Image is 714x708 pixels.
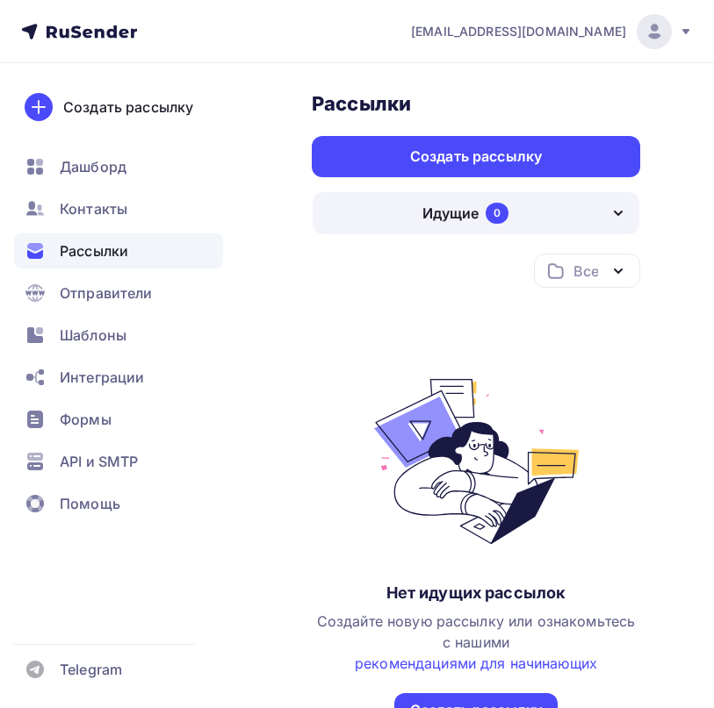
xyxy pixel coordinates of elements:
div: Все [573,261,598,282]
a: рекомендациями для начинающих [355,654,597,672]
div: Создать рассылку [410,147,542,167]
span: Telegram [60,659,122,680]
a: Отправители [14,275,223,311]
span: Помощь [60,493,120,514]
span: Рассылки [60,240,128,261]
span: [EMAIL_ADDRESS][DOMAIN_NAME] [411,23,626,40]
div: 0 [486,203,508,224]
button: Идущие 0 [312,191,640,235]
span: API и SMTP [60,451,138,472]
div: Создать рассылку [63,97,193,118]
span: Интеграции [60,367,144,388]
button: Все [534,254,640,288]
a: Формы [14,402,223,437]
a: Контакты [14,191,223,226]
div: Идущие [422,203,479,224]
a: [EMAIL_ADDRESS][DOMAIN_NAME] [411,14,693,49]
span: Отправители [60,282,153,304]
div: Нет идущих рассылок [386,583,566,604]
span: Создайте новую рассылку или ознакомьтесь с нашими [317,612,636,672]
a: Рассылки [14,233,223,268]
span: Формы [60,409,112,430]
a: Дашборд [14,149,223,184]
a: Шаблоны [14,318,223,353]
span: Шаблоны [60,325,126,346]
span: Дашборд [60,156,126,177]
h3: Рассылки [312,91,640,116]
span: Контакты [60,198,127,219]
